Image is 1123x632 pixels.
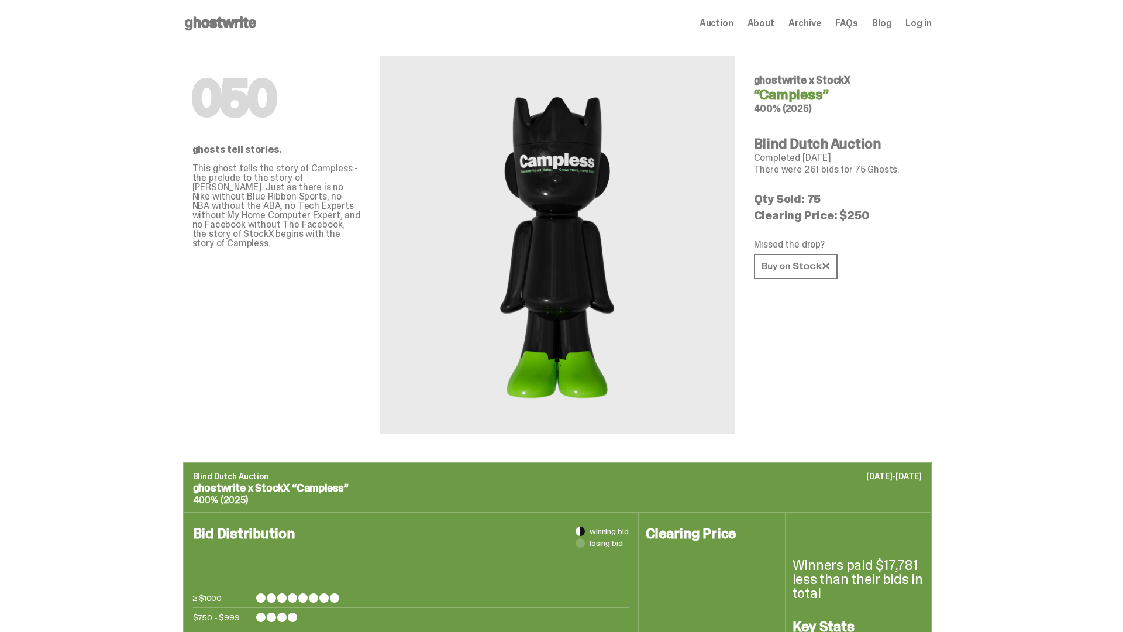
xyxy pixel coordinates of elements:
[866,472,921,480] p: [DATE]-[DATE]
[193,494,248,506] span: 400% (2025)
[754,165,922,174] p: There were 261 bids for 75 Ghosts.
[754,88,922,102] h4: “Campless”
[193,613,252,622] p: $750 - $999
[193,593,252,603] p: ≥ $1000
[488,84,627,406] img: StockX&ldquo;Campless&rdquo;
[754,209,922,221] p: Clearing Price: $250
[590,527,628,535] span: winning bid
[788,19,821,28] a: Archive
[590,539,623,547] span: losing bid
[192,75,361,122] h1: 050
[754,102,812,115] span: 400% (2025)
[700,19,733,28] a: Auction
[754,193,922,205] p: Qty Sold: 75
[193,472,922,480] p: Blind Dutch Auction
[754,153,922,163] p: Completed [DATE]
[754,137,922,151] h4: Blind Dutch Auction
[754,240,922,249] p: Missed the drop?
[192,145,361,154] p: ghosts tell stories.
[192,164,361,248] p: This ghost tells the story of Campless - the prelude to the story of [PERSON_NAME]. Just as there...
[193,483,922,493] p: ghostwrite x StockX “Campless”
[193,527,629,578] h4: Bid Distribution
[835,19,858,28] a: FAQs
[905,19,931,28] a: Log in
[747,19,774,28] a: About
[754,73,851,87] span: ghostwrite x StockX
[793,558,924,600] p: Winners paid $17,781 less than their bids in total
[872,19,891,28] a: Blog
[646,527,778,541] h4: Clearing Price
